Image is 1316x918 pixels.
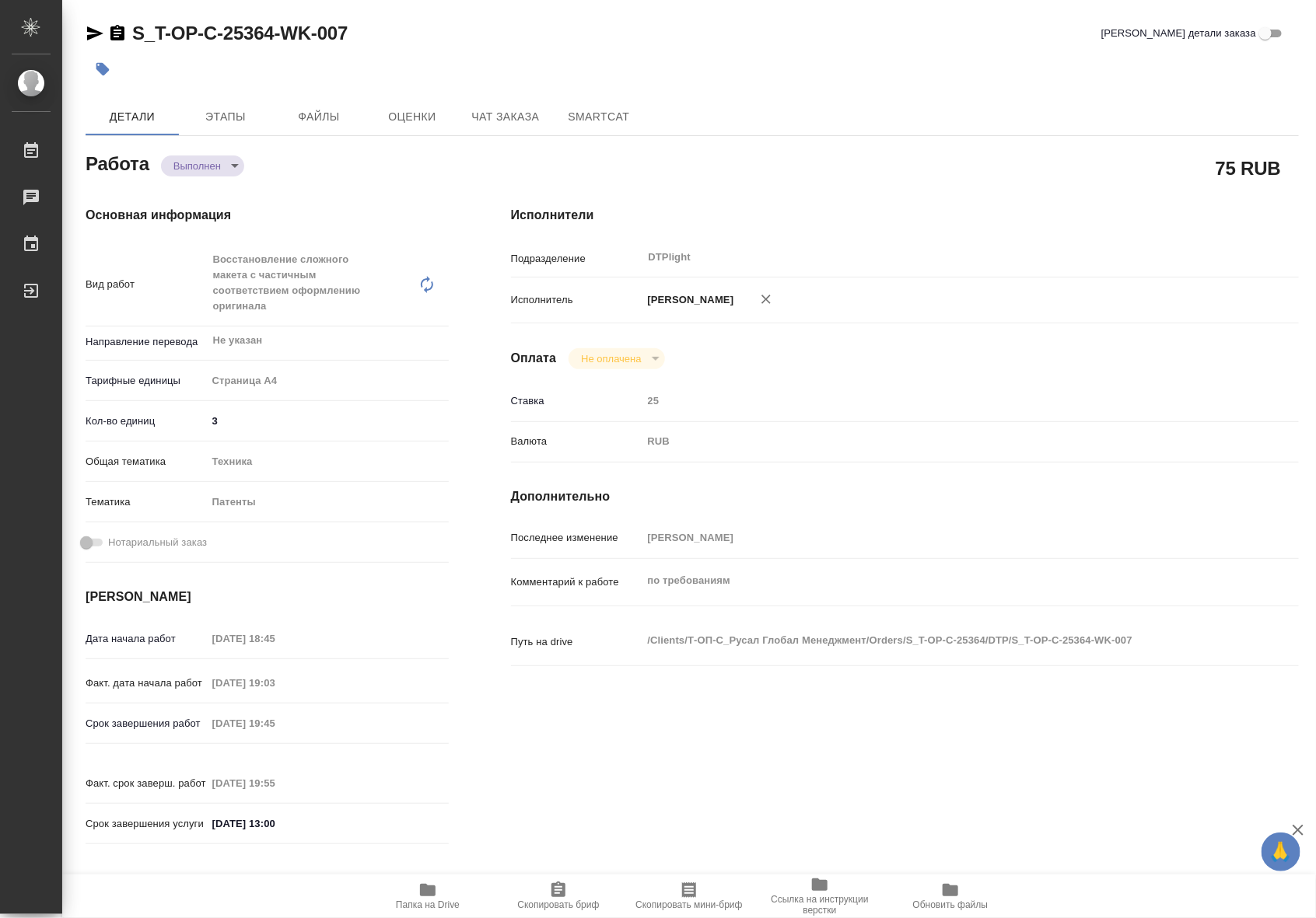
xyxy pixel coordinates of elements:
[511,487,1299,506] h4: Дополнительно
[86,716,207,731] p: Срок завершения работ
[511,206,1299,225] h4: Исполнители
[86,148,149,176] h2: Работа
[511,434,642,449] p: Валюта
[86,776,207,791] p: Факт. срок заверш. работ
[754,874,885,918] button: Ссылка на инструкции верстки
[86,675,207,691] p: Факт. дата начала работ
[885,874,1016,918] button: Обновить файлы
[493,874,624,918] button: Скопировать бриф
[108,24,127,43] button: Скопировать ссылку
[207,449,449,475] div: Техника
[207,489,449,515] div: Патенты
[576,352,646,365] button: Не оплачена
[108,535,207,550] span: Нотариальный заказ
[511,349,557,368] h4: Оплата
[86,414,207,429] p: Кол-во единиц
[86,494,207,510] p: Тематика
[913,899,989,910] span: Обновить файлы
[396,899,460,910] span: Папка на Drive
[86,454,207,469] p: Общая тематика
[161,155,244,176] div: Выполнен
[635,899,742,910] span: Скопировать мини-бриф
[764,894,876,916] span: Ссылка на инструкции верстки
[207,410,449,432] input: ✎ Введи что-нибудь
[642,567,1234,594] textarea: по требованиям
[362,874,493,918] button: Папка на Drive
[749,282,783,316] button: Удалить исполнителя
[132,23,348,44] a: S_T-OP-C-25364-WK-007
[642,428,1234,455] div: RUB
[207,627,343,650] input: Пустое поле
[169,159,226,173] button: Выполнен
[642,627,1234,654] textarea: /Clients/Т-ОП-С_Русал Глобал Менеджмент/Orders/S_T-OP-C-25364/DTP/S_T-OP-C-25364-WK-007
[86,24,104,43] button: Скопировать ссылку для ЯМессенджера
[86,631,207,647] p: Дата начала работ
[1268,836,1294,868] span: 🙏
[468,107,543,127] span: Чат заказа
[86,588,449,606] h4: [PERSON_NAME]
[1216,155,1281,181] h2: 75 RUB
[207,812,343,835] input: ✎ Введи что-нибудь
[1262,832,1300,871] button: 🙏
[511,530,642,546] p: Последнее изменение
[86,373,207,389] p: Тарифные единицы
[188,107,263,127] span: Этапы
[624,874,754,918] button: Скопировать мини-бриф
[207,672,343,694] input: Пустое поле
[207,772,343,794] input: Пустое поле
[511,251,642,267] p: Подразделение
[375,107,450,127] span: Оценки
[86,206,449,225] h4: Основная информация
[569,348,664,369] div: Выполнен
[207,368,449,394] div: Страница А4
[642,526,1234,549] input: Пустое поле
[95,107,170,127] span: Детали
[1101,26,1256,41] span: [PERSON_NAME] детали заказа
[511,393,642,409] p: Ставка
[642,292,734,308] p: [PERSON_NAME]
[86,52,120,86] button: Добавить тэг
[86,334,207,350] p: Направление перевода
[86,277,207,292] p: Вид работ
[511,634,642,650] p: Путь на drive
[282,107,356,127] span: Файлы
[86,816,207,832] p: Срок завершения услуги
[642,389,1234,412] input: Пустое поле
[517,899,599,910] span: Скопировать бриф
[511,574,642,590] p: Комментарий к работе
[207,712,343,735] input: Пустое поле
[511,292,642,308] p: Исполнитель
[562,107,636,127] span: SmartCat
